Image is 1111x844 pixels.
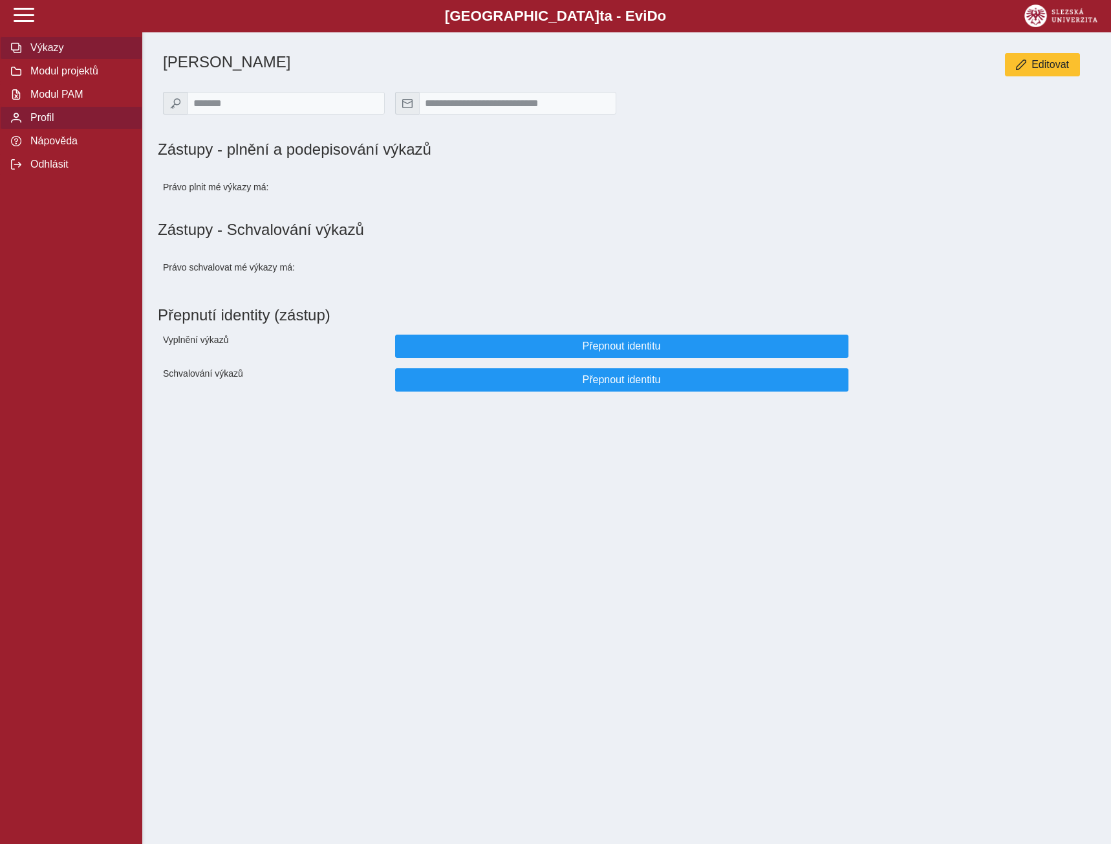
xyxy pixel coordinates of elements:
b: [GEOGRAPHIC_DATA] a - Evi [39,8,1072,25]
span: Editovat [1031,59,1069,71]
div: Právo plnit mé výkazy má: [158,169,390,205]
h1: Zástupy - plnění a podepisování výkazů [158,140,771,159]
span: Výkazy [27,42,131,54]
div: Vyplnění výkazů [158,329,390,363]
button: Přepnout identitu [395,335,848,358]
h1: Přepnutí identity (zástup) [158,301,1085,329]
span: Profil [27,112,131,124]
span: Odhlásit [27,159,131,170]
div: Právo schvalovat mé výkazy má: [158,249,390,285]
span: Nápověda [27,135,131,147]
span: Přepnout identitu [406,340,837,352]
button: Editovat [1005,53,1080,76]
button: Přepnout identitu [395,368,848,392]
h1: [PERSON_NAME] [163,53,771,71]
img: logo_web_su.png [1024,5,1097,27]
span: Modul projektů [27,65,131,77]
span: Modul PAM [27,89,131,100]
span: D [647,8,657,24]
span: Přepnout identitu [406,374,837,386]
h1: Zástupy - Schvalování výkazů [158,221,1095,239]
span: o [658,8,667,24]
div: Schvalování výkazů [158,363,390,397]
span: t [599,8,604,24]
